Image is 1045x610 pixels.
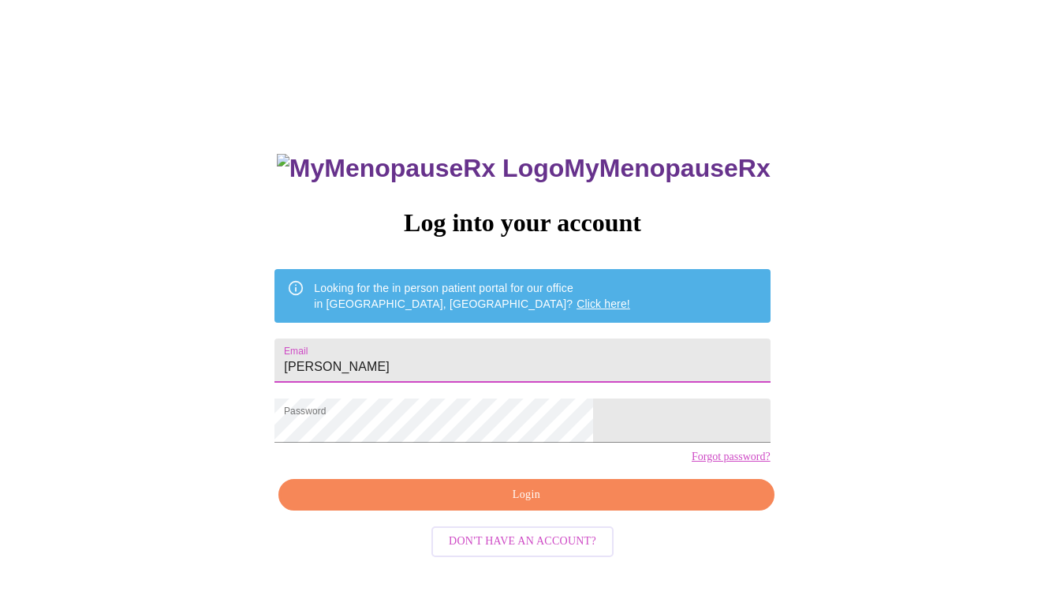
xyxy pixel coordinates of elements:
[449,532,596,552] span: Don't have an account?
[277,154,564,183] img: MyMenopauseRx Logo
[692,451,771,463] a: Forgot password?
[427,533,618,547] a: Don't have an account?
[297,485,756,505] span: Login
[277,154,771,183] h3: MyMenopauseRx
[577,298,630,310] a: Click here!
[278,479,774,511] button: Login
[431,526,614,557] button: Don't have an account?
[314,274,630,318] div: Looking for the in person patient portal for our office in [GEOGRAPHIC_DATA], [GEOGRAPHIC_DATA]?
[274,208,770,238] h3: Log into your account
